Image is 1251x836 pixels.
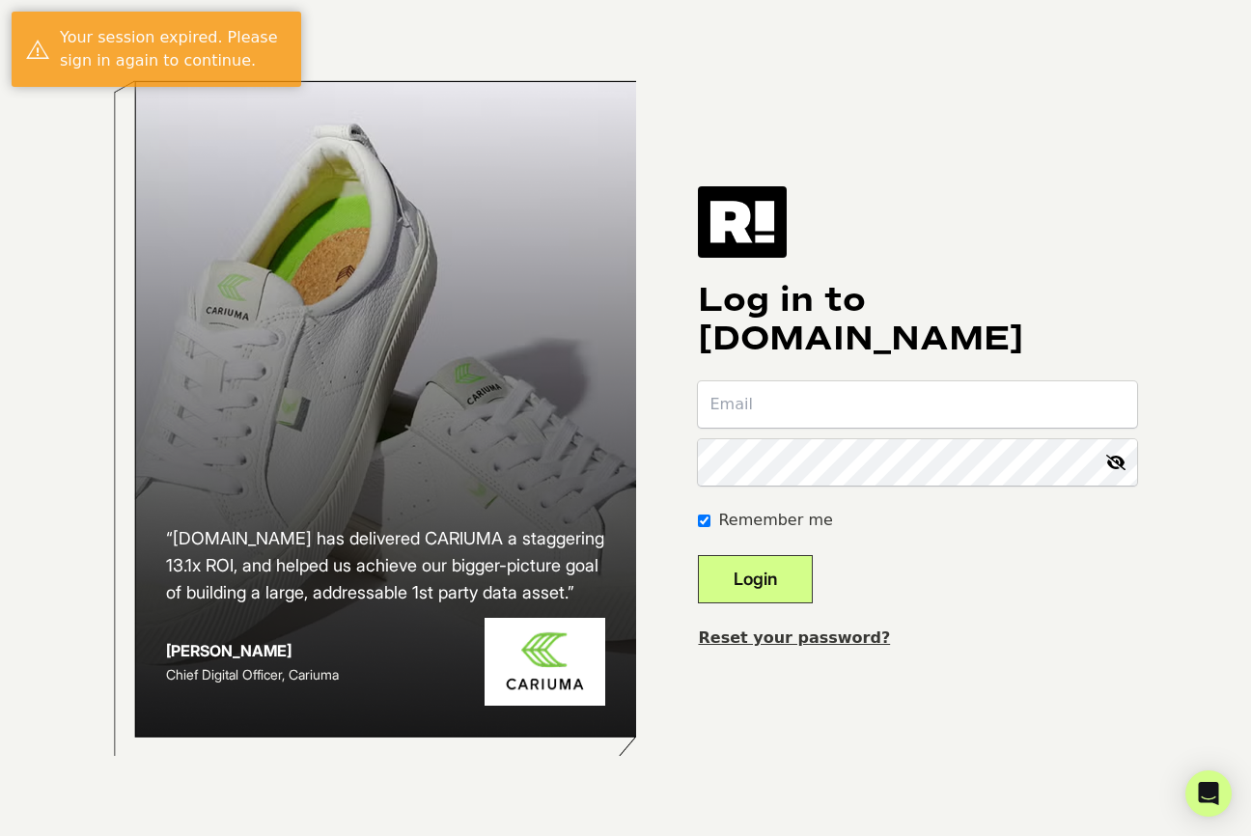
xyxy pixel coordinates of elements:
img: Retention.com [698,186,787,258]
div: Open Intercom Messenger [1185,770,1232,817]
img: Cariuma [485,618,605,706]
span: Chief Digital Officer, Cariuma [166,666,339,683]
button: Login [698,555,813,603]
input: Email [698,381,1137,428]
a: Reset your password? [698,628,890,647]
h2: “[DOMAIN_NAME] has delivered CARIUMA a staggering 13.1x ROI, and helped us achieve our bigger-pic... [166,525,606,606]
h1: Log in to [DOMAIN_NAME] [698,281,1137,358]
label: Remember me [718,509,832,532]
div: Your session expired. Please sign in again to continue. [60,26,287,72]
strong: [PERSON_NAME] [166,641,292,660]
